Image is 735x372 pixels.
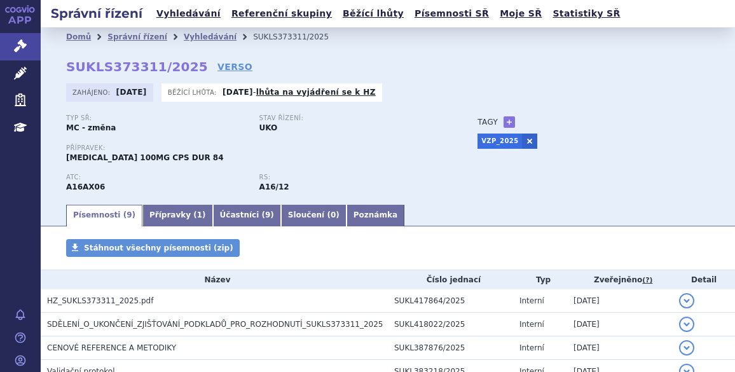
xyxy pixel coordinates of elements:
span: [MEDICAL_DATA] 100MG CPS DUR 84 [66,153,224,162]
span: HZ_SUKLS373311_2025.pdf [47,296,153,305]
td: SUKL417864/2025 [388,289,513,313]
a: Běžící lhůty [339,5,408,22]
span: Interní [519,343,544,352]
a: Sloučení (0) [281,205,347,226]
span: 9 [265,210,270,219]
strong: [DATE] [116,88,147,97]
p: - [223,87,376,97]
p: RS: [259,174,440,181]
span: Interní [519,296,544,305]
h2: Správní řízení [41,4,153,22]
a: Vyhledávání [153,5,224,22]
a: Domů [66,32,91,41]
a: Stáhnout všechny písemnosti (zip) [66,239,240,257]
span: 1 [197,210,202,219]
span: Interní [519,320,544,329]
a: VERSO [217,60,252,73]
a: Referenční skupiny [228,5,336,22]
a: Vyhledávání [184,32,237,41]
p: ATC: [66,174,247,181]
strong: [DATE] [223,88,253,97]
abbr: (?) [642,276,652,285]
a: Písemnosti SŘ [411,5,493,22]
td: SUKL387876/2025 [388,336,513,360]
strong: MIGLUSTAT [66,183,105,191]
td: [DATE] [567,289,673,313]
a: Statistiky SŘ [549,5,624,22]
strong: miglustat [259,183,289,191]
span: Stáhnout všechny písemnosti (zip) [84,244,233,252]
span: Běžící lhůta: [168,87,219,97]
button: detail [679,340,694,355]
a: Účastníci (9) [213,205,281,226]
td: [DATE] [567,336,673,360]
a: lhůta na vyjádření se k HZ [256,88,376,97]
strong: MC - změna [66,123,116,132]
td: [DATE] [567,313,673,336]
a: Správní řízení [107,32,167,41]
span: CENOVÉ REFERENCE A METODIKY [47,343,176,352]
strong: UKO [259,123,278,132]
td: SUKL418022/2025 [388,313,513,336]
p: Typ SŘ: [66,114,247,122]
a: Moje SŘ [496,5,546,22]
span: 9 [127,210,132,219]
th: Typ [513,270,567,289]
p: Přípravek: [66,144,452,152]
th: Zveřejněno [567,270,673,289]
th: Číslo jednací [388,270,513,289]
button: detail [679,293,694,308]
th: Detail [673,270,735,289]
a: + [504,116,515,128]
li: SUKLS373311/2025 [253,27,345,46]
button: detail [679,317,694,332]
span: Zahájeno: [72,87,113,97]
th: Název [41,270,388,289]
span: 0 [331,210,336,219]
p: Stav řízení: [259,114,440,122]
a: VZP_2025 [477,134,521,149]
h3: Tagy [477,114,498,130]
a: Přípravky (1) [142,205,213,226]
a: Poznámka [347,205,404,226]
span: SDĚLENÍ_O_UKONČENÍ_ZJIŠŤOVÁNÍ_PODKLADŮ_PRO_ROZHODNUTÍ_SUKLS373311_2025 [47,320,383,329]
strong: SUKLS373311/2025 [66,59,208,74]
a: Písemnosti (9) [66,205,142,226]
